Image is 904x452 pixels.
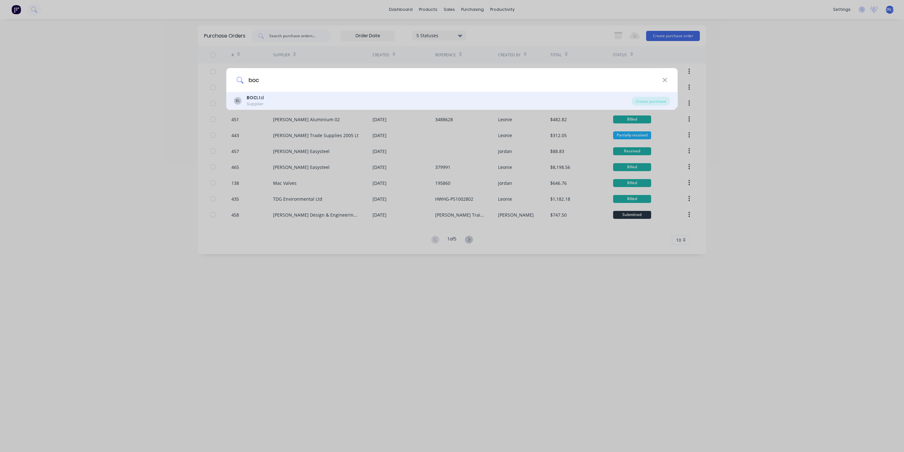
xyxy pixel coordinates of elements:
[247,101,264,107] div: Supplier
[247,94,264,101] div: Ltd
[234,97,242,105] div: BL
[243,68,662,92] input: Enter a supplier name to create a new order...
[632,97,670,106] div: Create purchase
[247,94,257,101] b: BOC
